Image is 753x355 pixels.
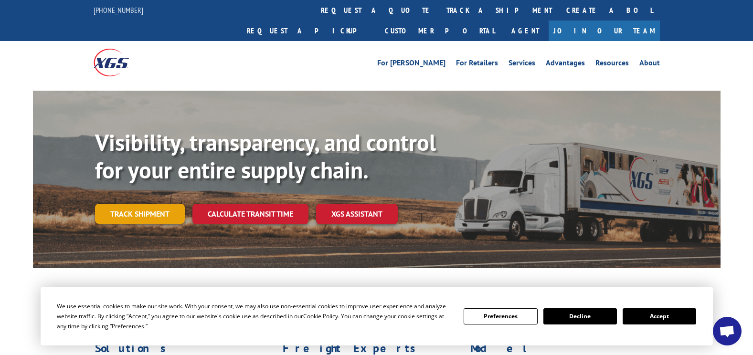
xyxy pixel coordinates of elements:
div: We use essential cookies to make our site work. With your consent, we may also use non-essential ... [57,301,452,331]
a: For Retailers [456,59,498,70]
a: For [PERSON_NAME] [377,59,445,70]
a: Resources [595,59,629,70]
b: Visibility, transparency, and control for your entire supply chain. [95,127,436,185]
a: [PHONE_NUMBER] [94,5,143,15]
a: Track shipment [95,204,185,224]
button: Preferences [464,308,537,324]
a: Advantages [546,59,585,70]
a: Agent [502,21,549,41]
div: Cookie Consent Prompt [41,287,713,345]
button: Decline [543,308,617,324]
button: Accept [623,308,696,324]
a: Join Our Team [549,21,660,41]
a: Customer Portal [378,21,502,41]
span: Cookie Policy [303,312,338,320]
a: About [639,59,660,70]
div: Open chat [713,317,742,345]
span: Preferences [112,322,144,330]
a: Request a pickup [240,21,378,41]
a: Services [509,59,535,70]
a: XGS ASSISTANT [316,204,398,224]
a: Calculate transit time [192,204,308,224]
